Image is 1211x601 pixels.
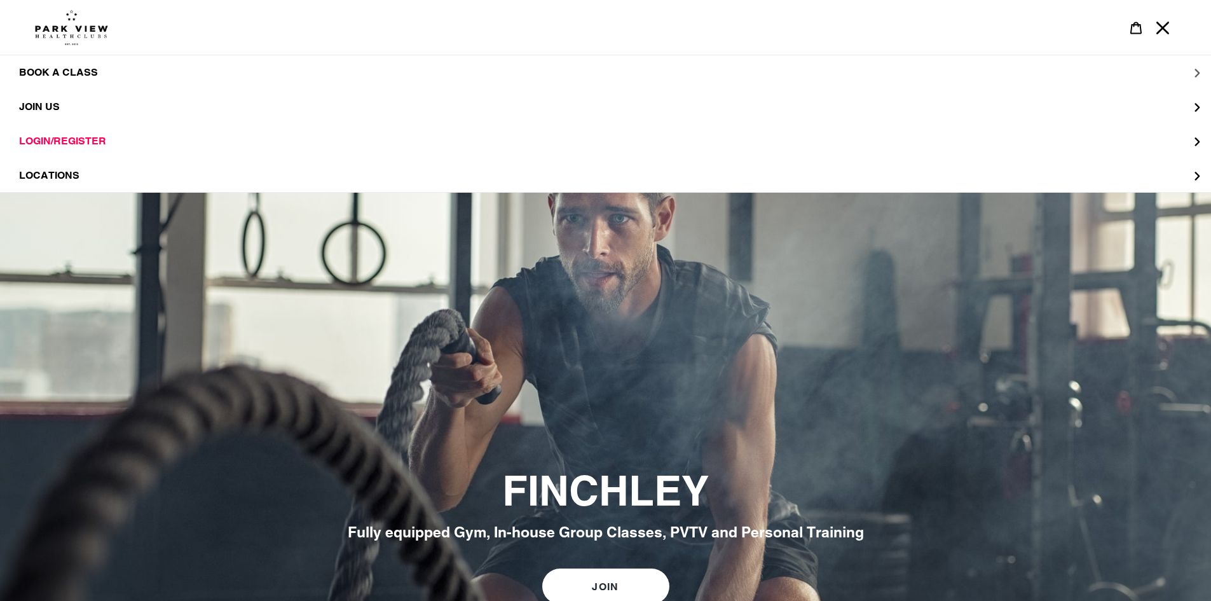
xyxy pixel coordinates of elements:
[348,523,864,541] span: Fully equipped Gym, In-house Group Classes, PVTV and Personal Training
[19,169,79,181] span: LOCATIONS
[35,10,108,45] img: Park view health clubs is a gym near you.
[19,135,106,148] span: LOGIN/REGISTER
[19,100,60,113] span: JOIN US
[19,66,98,79] span: BOOK A CLASS
[259,467,952,516] h2: FINCHLEY
[1149,14,1176,41] button: Menu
